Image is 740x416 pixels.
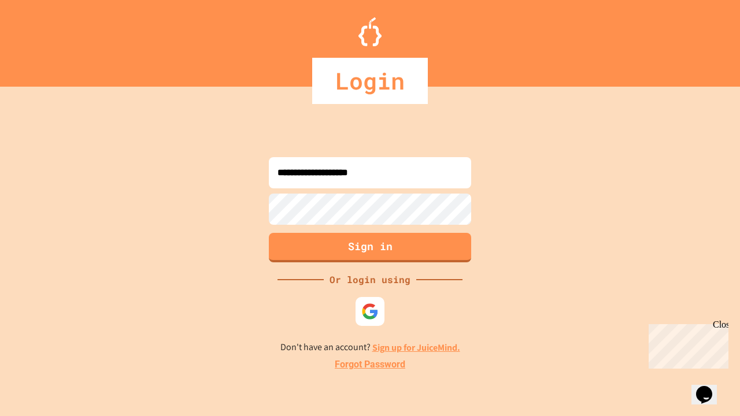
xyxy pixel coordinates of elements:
p: Don't have an account? [280,340,460,355]
div: Login [312,58,428,104]
iframe: chat widget [691,370,728,404]
div: Or login using [324,273,416,287]
img: google-icon.svg [361,303,379,320]
iframe: chat widget [644,320,728,369]
img: Logo.svg [358,17,382,46]
a: Sign up for JuiceMind. [372,341,460,354]
a: Forgot Password [335,358,405,372]
div: Chat with us now!Close [5,5,80,73]
button: Sign in [269,233,471,262]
